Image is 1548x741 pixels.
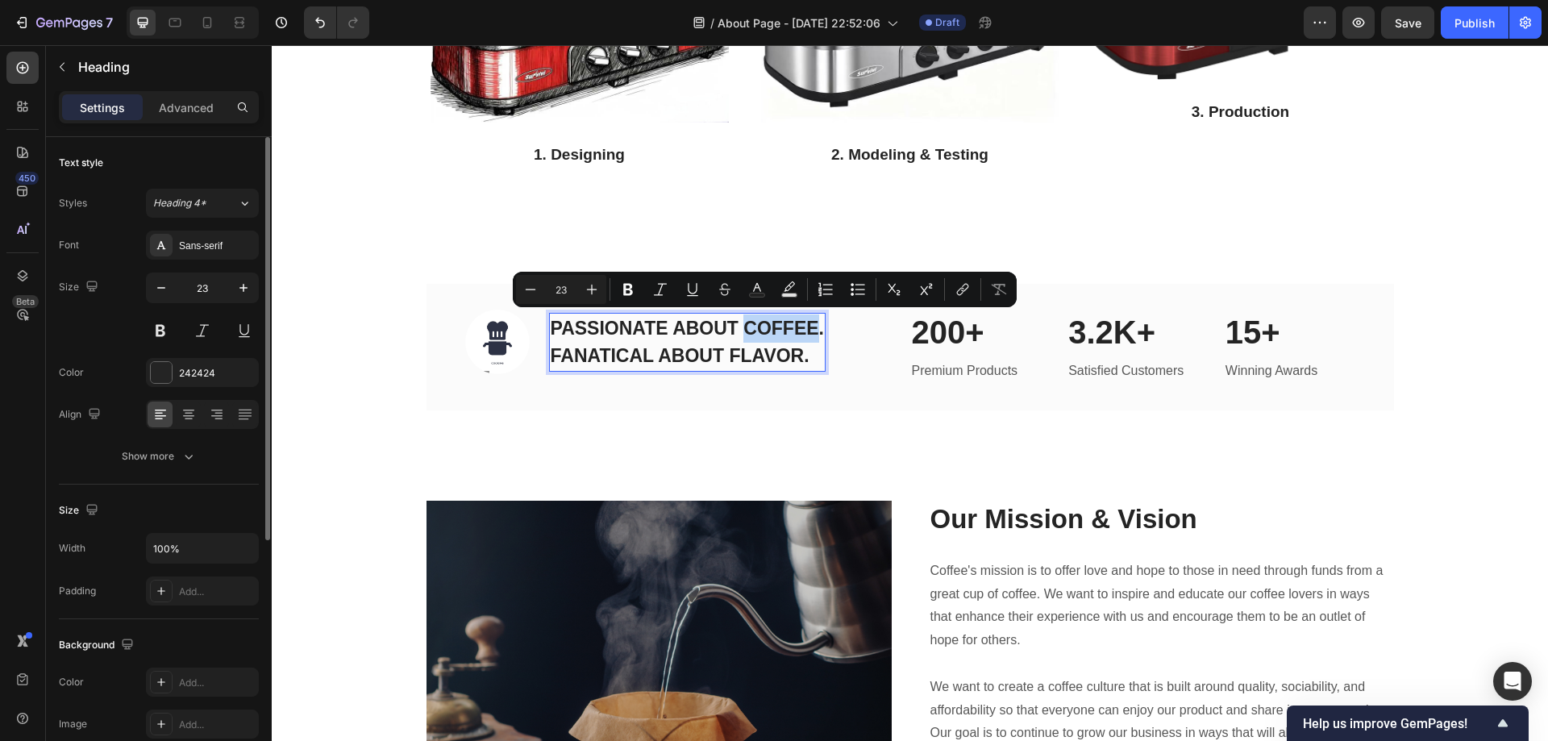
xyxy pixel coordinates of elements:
[159,99,214,116] p: Advanced
[1493,662,1532,701] div: Open Intercom Messenger
[179,239,255,253] div: Sans-serif
[640,266,768,308] p: 200+
[797,314,925,338] p: Satisfied Customers
[304,6,369,39] div: Undo/Redo
[640,314,768,338] p: Premium Products
[193,264,258,329] img: gempages_585930385083335453-d64e5c67-288e-4c8f-855c-abb3af00f1d4.jpg
[59,196,87,210] div: Styles
[718,15,880,31] span: About Page - [DATE] 22:52:06
[59,442,259,471] button: Show more
[78,57,252,77] p: Heading
[59,500,102,522] div: Size
[15,172,39,185] div: 450
[153,196,206,210] span: Heading 4*
[122,448,197,464] div: Show more
[1381,6,1434,39] button: Save
[59,365,84,380] div: Color
[59,635,137,656] div: Background
[59,404,104,426] div: Align
[954,266,1082,308] p: 15+
[179,718,255,732] div: Add...
[146,189,259,218] button: Heading 4*
[710,15,714,31] span: /
[179,585,255,599] div: Add...
[6,6,120,39] button: 7
[279,269,552,325] p: PASSIONATE ABOUT COFFEE. FANATICAL ABOUT FLAVOR.
[954,314,1082,338] p: Winning Awards
[659,457,1121,492] p: Our Mission & Vision
[59,717,87,731] div: Image
[59,541,85,556] div: Width
[272,45,1548,741] iframe: Design area
[935,15,959,30] span: Draft
[1303,714,1513,733] button: Show survey - Help us improve GemPages!
[147,534,258,563] input: Auto
[179,676,255,690] div: Add...
[59,675,84,689] div: Color
[106,13,113,32] p: 7
[487,98,790,122] p: 2. Modeling & Testing
[59,238,79,252] div: Font
[179,366,255,381] div: 242424
[277,268,554,327] h2: Rich Text Editor. Editing area: main
[797,266,925,308] p: 3.2K+
[513,272,1017,307] div: Editor contextual toolbar
[59,584,96,598] div: Padding
[1395,16,1421,30] span: Save
[80,99,125,116] p: Settings
[59,156,103,170] div: Text style
[59,277,102,298] div: Size
[1454,15,1495,31] div: Publish
[1303,716,1493,731] span: Help us improve GemPages!
[12,295,39,308] div: Beta
[818,56,1121,79] p: 3. Production
[1441,6,1508,39] button: Publish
